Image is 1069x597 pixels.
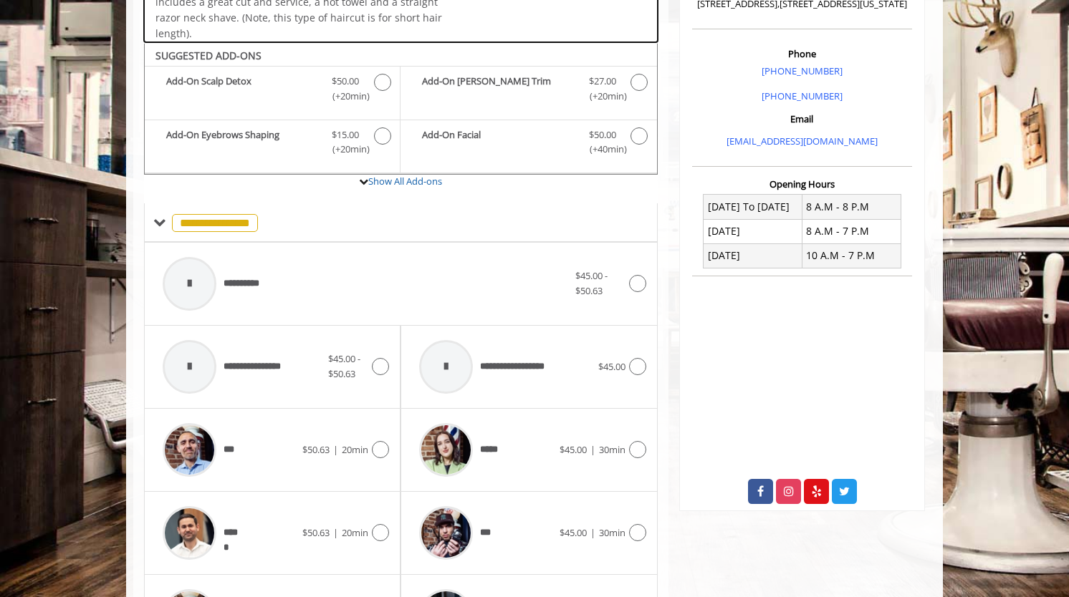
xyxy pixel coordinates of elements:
span: 20min [342,443,368,456]
span: $45.00 [560,443,587,456]
h3: Phone [696,49,909,59]
span: | [333,443,338,456]
label: Add-On Eyebrows Shaping [152,127,393,161]
span: $50.63 [302,443,330,456]
a: Show All Add-ons [368,175,442,188]
span: $27.00 [589,74,616,89]
td: 10 A.M - 7 P.M [802,243,901,268]
span: $50.00 [332,74,359,89]
span: | [590,443,595,456]
span: $45.00 [598,360,625,373]
span: $15.00 [332,127,359,142]
td: 8 A.M - 7 P.M [802,219,901,243]
span: | [333,526,338,539]
span: (+40min ) [581,142,623,157]
span: $45.00 - $50.63 [575,269,608,297]
a: [PHONE_NUMBER] [762,64,843,77]
label: Add-On Beard Trim [408,74,649,107]
td: [DATE] [704,219,802,243]
td: [DATE] To [DATE] [704,195,802,219]
span: | [590,526,595,539]
b: Add-On Eyebrows Shaping [166,127,317,157]
b: Add-On Facial [422,127,574,157]
span: $45.00 [560,526,587,539]
span: (+20min ) [581,89,623,104]
a: [EMAIL_ADDRESS][DOMAIN_NAME] [727,135,878,147]
b: Add-On [PERSON_NAME] Trim [422,74,574,104]
td: 8 A.M - 8 P.M [802,195,901,219]
b: SUGGESTED ADD-ONS [155,49,262,62]
td: [DATE] [704,243,802,268]
b: Add-On Scalp Detox [166,74,317,104]
span: (+20min ) [325,89,367,104]
label: Add-On Facial [408,127,649,161]
span: $50.63 [302,526,330,539]
span: 30min [599,443,625,456]
span: $50.00 [589,127,616,142]
div: The Made Man Haircut Add-onS [144,42,658,175]
span: $45.00 - $50.63 [328,352,360,380]
h3: Email [696,114,909,124]
span: (+20min ) [325,142,367,157]
span: 20min [342,526,368,539]
a: [PHONE_NUMBER] [762,89,843,102]
h3: Opening Hours [692,179,912,189]
label: Add-On Scalp Detox [152,74,393,107]
span: 30min [599,526,625,539]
